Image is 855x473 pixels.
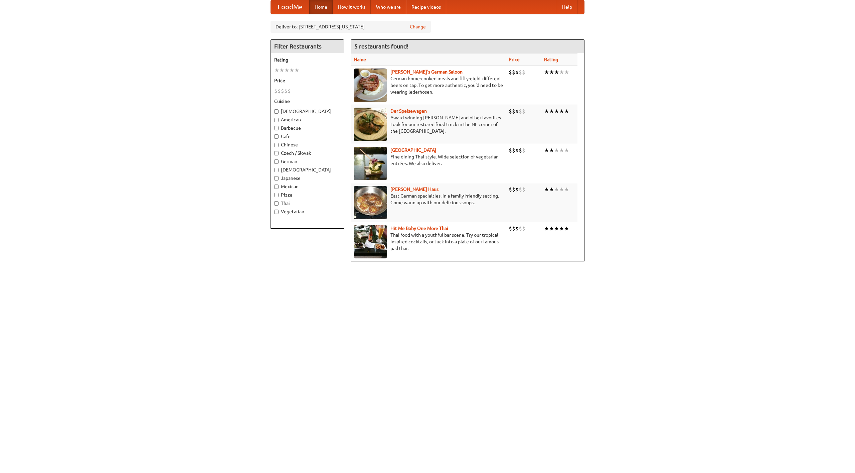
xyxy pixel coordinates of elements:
h4: Filter Restaurants [271,40,344,53]
b: Der Speisewagen [390,108,427,114]
li: $ [522,186,525,193]
input: Cafe [274,134,279,139]
img: speisewagen.jpg [354,108,387,141]
li: ★ [544,108,549,115]
b: Hit Me Baby One More Thai [390,226,448,231]
a: [GEOGRAPHIC_DATA] [390,147,436,153]
a: Recipe videos [406,0,446,14]
li: ★ [564,225,569,232]
input: [DEMOGRAPHIC_DATA] [274,168,279,172]
li: $ [512,69,515,76]
p: Thai food with a youthful bar scene. Try our tropical inspired cocktails, or tuck into a plate of... [354,232,503,252]
li: $ [515,69,519,76]
label: Pizza [274,192,340,198]
ng-pluralize: 5 restaurants found! [354,43,408,49]
label: Mexican [274,183,340,190]
a: How it works [333,0,371,14]
a: [PERSON_NAME] Haus [390,187,439,192]
input: Mexican [274,185,279,189]
p: East German specialties, in a family-friendly setting. Come warm up with our delicious soups. [354,193,503,206]
li: ★ [554,186,559,193]
li: $ [515,186,519,193]
li: ★ [564,147,569,154]
li: ★ [554,108,559,115]
li: $ [278,87,281,95]
input: [DEMOGRAPHIC_DATA] [274,109,279,114]
label: Thai [274,200,340,207]
a: Change [410,23,426,30]
li: $ [522,147,525,154]
li: $ [519,147,522,154]
label: Czech / Slovak [274,150,340,156]
li: ★ [544,225,549,232]
li: ★ [559,147,564,154]
a: [PERSON_NAME]'s German Saloon [390,69,463,75]
label: Cafe [274,133,340,140]
a: Rating [544,57,558,62]
li: ★ [564,108,569,115]
li: $ [512,147,515,154]
li: ★ [289,67,294,74]
label: Japanese [274,175,340,182]
li: ★ [549,186,554,193]
a: FoodMe [271,0,309,14]
img: babythai.jpg [354,225,387,258]
li: $ [522,69,525,76]
li: ★ [544,147,549,154]
a: Who we are [371,0,406,14]
li: $ [509,69,512,76]
li: $ [519,186,522,193]
p: German home-cooked meals and fifty-eight different beers on tap. To get more authentic, you'd nee... [354,75,503,95]
li: $ [512,186,515,193]
li: ★ [274,67,279,74]
li: ★ [279,67,284,74]
input: Pizza [274,193,279,197]
li: $ [274,87,278,95]
img: satay.jpg [354,147,387,180]
li: ★ [549,108,554,115]
li: ★ [564,69,569,76]
li: $ [284,87,288,95]
input: Japanese [274,176,279,181]
a: Price [509,57,520,62]
li: $ [288,87,291,95]
a: Name [354,57,366,62]
input: American [274,118,279,122]
div: Deliver to: [STREET_ADDRESS][US_STATE] [271,21,431,33]
a: Help [557,0,577,14]
li: ★ [544,186,549,193]
label: German [274,158,340,165]
h5: Price [274,77,340,84]
li: ★ [554,147,559,154]
li: ★ [559,225,564,232]
li: $ [509,225,512,232]
label: Barbecue [274,125,340,131]
li: $ [519,108,522,115]
li: ★ [294,67,299,74]
li: ★ [284,67,289,74]
li: ★ [549,147,554,154]
img: kohlhaus.jpg [354,186,387,219]
li: $ [519,69,522,76]
li: $ [515,108,519,115]
label: American [274,116,340,123]
li: ★ [559,69,564,76]
li: $ [281,87,284,95]
li: $ [509,108,512,115]
input: Vegetarian [274,210,279,214]
h5: Cuisine [274,98,340,105]
input: Czech / Slovak [274,151,279,155]
li: $ [512,225,515,232]
li: $ [522,225,525,232]
li: ★ [554,225,559,232]
li: ★ [559,108,564,115]
li: $ [515,147,519,154]
h5: Rating [274,56,340,63]
p: Fine dining Thai-style. Wide selection of vegetarian entrées. We also deliver. [354,153,503,167]
input: Chinese [274,143,279,147]
a: Home [309,0,333,14]
input: Thai [274,201,279,206]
